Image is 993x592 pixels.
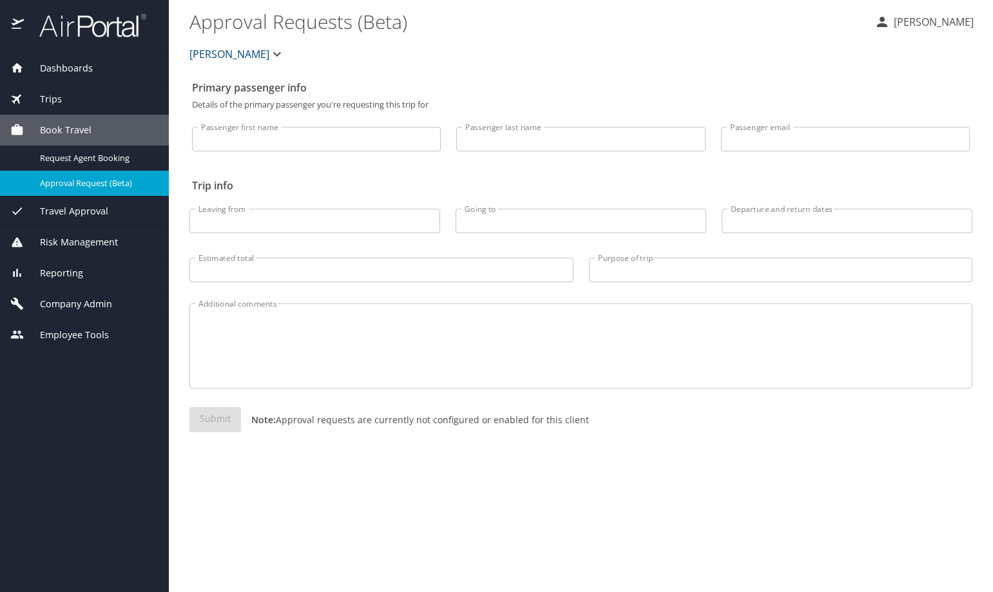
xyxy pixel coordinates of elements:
[24,328,109,342] span: Employee Tools
[24,297,112,311] span: Company Admin
[40,152,153,164] span: Request Agent Booking
[192,100,970,109] p: Details of the primary passenger you're requesting this trip for
[24,92,62,106] span: Trips
[192,77,970,98] h2: Primary passenger info
[890,14,974,30] p: [PERSON_NAME]
[189,45,269,63] span: [PERSON_NAME]
[24,123,92,137] span: Book Travel
[25,13,146,38] img: airportal-logo.png
[192,175,970,196] h2: Trip info
[12,13,25,38] img: icon-airportal.png
[189,1,864,41] h1: Approval Requests (Beta)
[869,10,979,33] button: [PERSON_NAME]
[24,235,118,249] span: Risk Management
[24,61,93,75] span: Dashboards
[24,266,83,280] span: Reporting
[40,177,153,189] span: Approval Request (Beta)
[251,414,276,426] strong: Note:
[241,413,589,426] p: Approval requests are currently not configured or enabled for this client
[184,41,290,67] button: [PERSON_NAME]
[24,204,108,218] span: Travel Approval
